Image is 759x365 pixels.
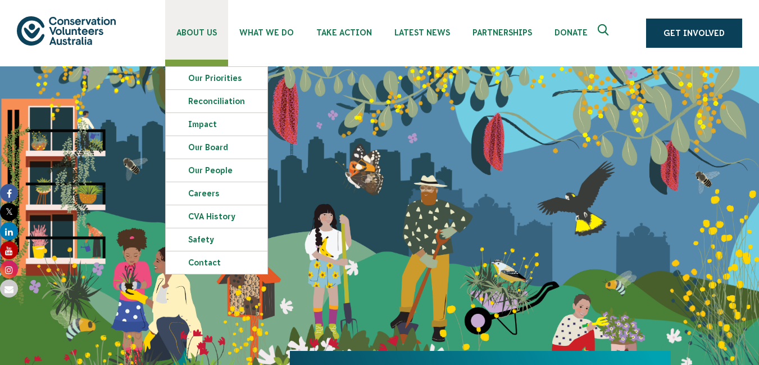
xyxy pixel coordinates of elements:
img: logo.svg [17,16,116,45]
a: Contact [166,251,267,274]
a: Our People [166,159,267,182]
span: Expand search box [598,24,612,42]
a: Get Involved [646,19,742,48]
span: About Us [176,28,217,37]
a: Reconciliation [166,90,267,112]
button: Expand search box Close search box [591,20,618,47]
span: Take Action [316,28,372,37]
span: Latest News [394,28,450,37]
a: Impact [166,113,267,136]
a: Careers [166,182,267,205]
a: Our Board [166,136,267,159]
a: CVA history [166,205,267,228]
span: What We Do [239,28,294,37]
span: Donate [555,28,588,37]
a: Our Priorities [166,67,267,89]
span: Partnerships [472,28,532,37]
a: Safety [166,228,267,251]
